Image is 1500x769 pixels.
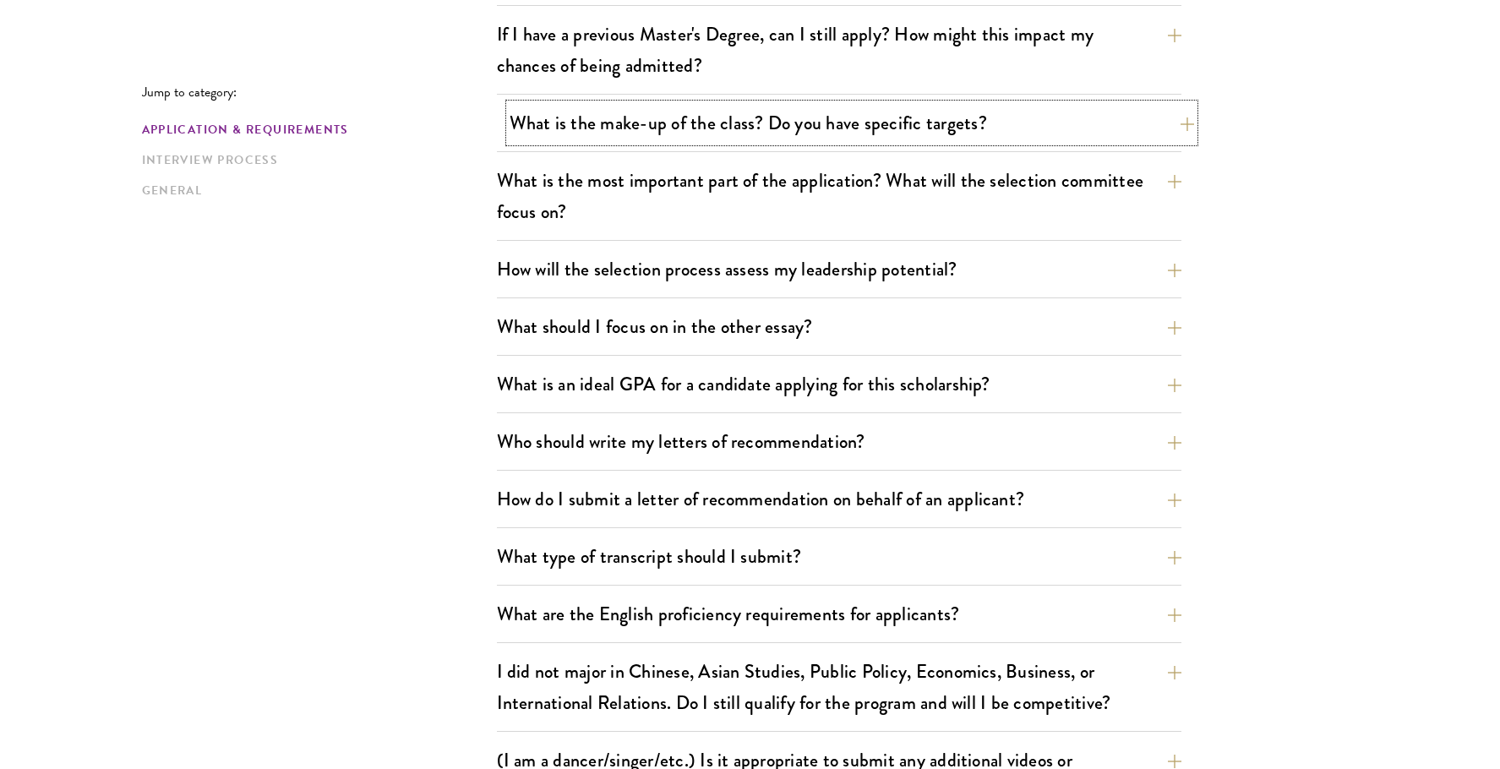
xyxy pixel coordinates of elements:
[497,423,1181,461] button: Who should write my letters of recommendation?
[497,595,1181,633] button: What are the English proficiency requirements for applicants?
[497,365,1181,403] button: What is an ideal GPA for a candidate applying for this scholarship?
[497,480,1181,518] button: How do I submit a letter of recommendation on behalf of an applicant?
[142,151,487,169] a: Interview Process
[497,161,1181,231] button: What is the most important part of the application? What will the selection committee focus on?
[142,182,487,199] a: General
[497,308,1181,346] button: What should I focus on in the other essay?
[142,85,497,100] p: Jump to category:
[497,15,1181,85] button: If I have a previous Master's Degree, can I still apply? How might this impact my chances of bein...
[497,652,1181,722] button: I did not major in Chinese, Asian Studies, Public Policy, Economics, Business, or International R...
[497,250,1181,288] button: How will the selection process assess my leadership potential?
[497,537,1181,575] button: What type of transcript should I submit?
[510,104,1194,142] button: What is the make-up of the class? Do you have specific targets?
[142,121,487,139] a: Application & Requirements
